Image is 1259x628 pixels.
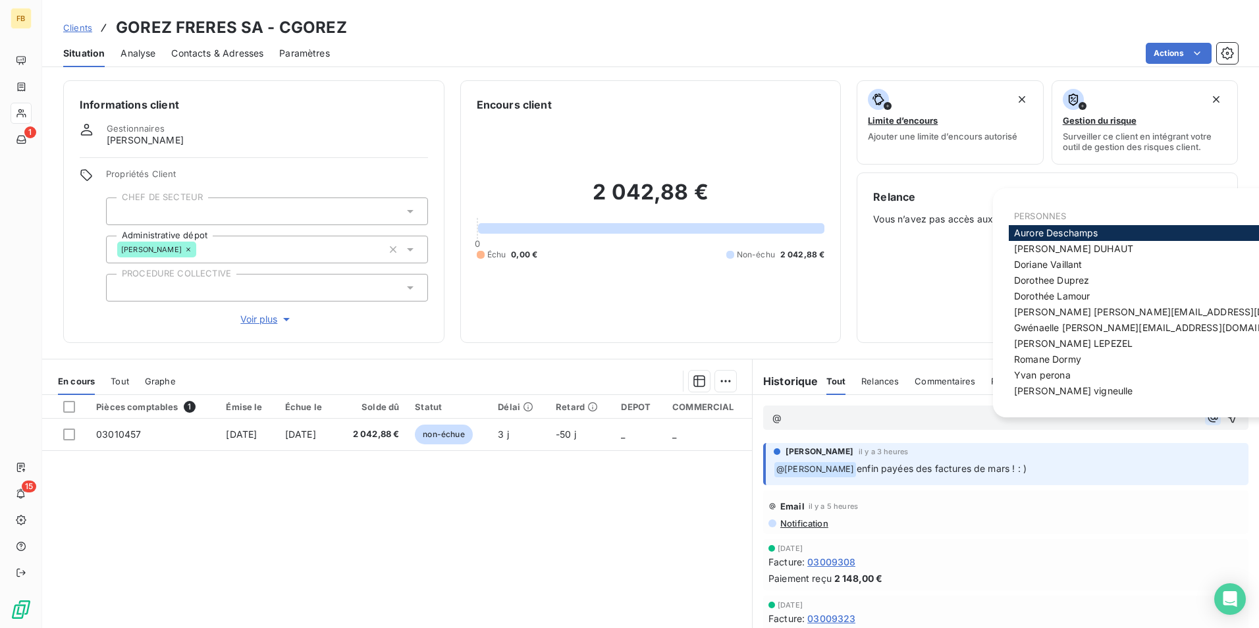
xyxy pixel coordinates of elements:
[226,429,257,440] span: [DATE]
[11,599,32,620] img: Logo LeanPay
[96,429,141,440] span: 03010457
[859,448,908,456] span: il y a 3 heures
[768,571,832,585] span: Paiement reçu
[1014,211,1066,221] span: PERSONNES
[107,123,165,134] span: Gestionnaires
[487,249,506,261] span: Échu
[1014,259,1082,270] span: Doriane Vaillant
[1214,583,1246,615] div: Open Intercom Messenger
[116,16,347,39] h3: GOREZ FRERES SA - CGOREZ
[477,179,825,219] h2: 2 042,88 €
[991,376,1042,386] span: Portail client
[415,402,482,412] div: Statut
[556,402,605,412] div: Retard
[556,429,576,440] span: -50 j
[774,462,856,477] span: @ [PERSON_NAME]
[121,47,155,60] span: Analyse
[1014,369,1071,380] span: Yvan perona
[778,544,803,552] span: [DATE]
[1014,275,1089,286] span: Dorothee Duprez
[873,189,1221,327] div: Vous n’avez pas accès aux informations de relance de ce client.
[111,376,129,386] span: Tout
[145,376,176,386] span: Graphe
[415,425,472,444] span: non-échue
[96,401,210,413] div: Pièces comptables
[861,376,899,386] span: Relances
[107,134,184,147] span: [PERSON_NAME]
[184,401,196,413] span: 1
[285,402,329,412] div: Échue le
[117,205,128,217] input: Ajouter une valeur
[737,249,775,261] span: Non-échu
[621,402,656,412] div: DEPOT
[915,376,975,386] span: Commentaires
[786,446,853,458] span: [PERSON_NAME]
[196,244,207,255] input: Ajouter une valeur
[672,402,744,412] div: COMMERCIAL
[780,249,825,261] span: 2 042,88 €
[1146,43,1212,64] button: Actions
[498,429,508,440] span: 3 j
[809,502,858,510] span: il y a 5 heures
[498,402,540,412] div: Délai
[778,601,803,609] span: [DATE]
[1014,290,1090,301] span: Dorothée Lamour
[772,412,782,423] span: @
[475,238,480,249] span: 0
[807,555,855,569] span: 03009308
[279,47,330,60] span: Paramètres
[834,571,883,585] span: 2 148,00 €
[80,97,428,113] h6: Informations client
[1014,227,1098,238] span: Aurore Deschamps
[768,555,805,569] span: Facture :
[868,131,1017,142] span: Ajouter une limite d’encours autorisé
[873,189,1221,205] h6: Relance
[857,80,1043,165] button: Limite d’encoursAjouter une limite d’encours autorisé
[63,47,105,60] span: Situation
[768,612,805,625] span: Facture :
[1052,80,1238,165] button: Gestion du risqueSurveiller ce client en intégrant votre outil de gestion des risques client.
[11,8,32,29] div: FB
[780,501,805,511] span: Email
[672,429,676,440] span: _
[779,518,828,529] span: Notification
[1014,338,1133,349] span: [PERSON_NAME] LEPEZEL
[807,612,855,625] span: 03009323
[477,97,552,113] h6: Encours client
[1014,385,1133,396] span: [PERSON_NAME] vigneulle
[511,249,537,261] span: 0,00 €
[868,115,938,126] span: Limite d’encours
[106,312,428,327] button: Voir plus
[171,47,263,60] span: Contacts & Adresses
[1014,243,1133,254] span: [PERSON_NAME] DUHAUT
[285,429,316,440] span: [DATE]
[22,481,36,492] span: 15
[1014,353,1081,365] span: Romane Dormy
[857,463,1027,474] span: enfin payées des factures de mars ! : )
[345,402,400,412] div: Solde dû
[117,282,128,294] input: Ajouter une valeur
[826,376,846,386] span: Tout
[24,126,36,138] span: 1
[63,21,92,34] a: Clients
[121,246,182,253] span: [PERSON_NAME]
[106,169,428,187] span: Propriétés Client
[753,373,818,389] h6: Historique
[58,376,95,386] span: En cours
[1063,131,1227,152] span: Surveiller ce client en intégrant votre outil de gestion des risques client.
[226,402,269,412] div: Émise le
[1063,115,1137,126] span: Gestion du risque
[240,313,293,326] span: Voir plus
[621,429,625,440] span: _
[63,22,92,33] span: Clients
[345,428,400,441] span: 2 042,88 €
